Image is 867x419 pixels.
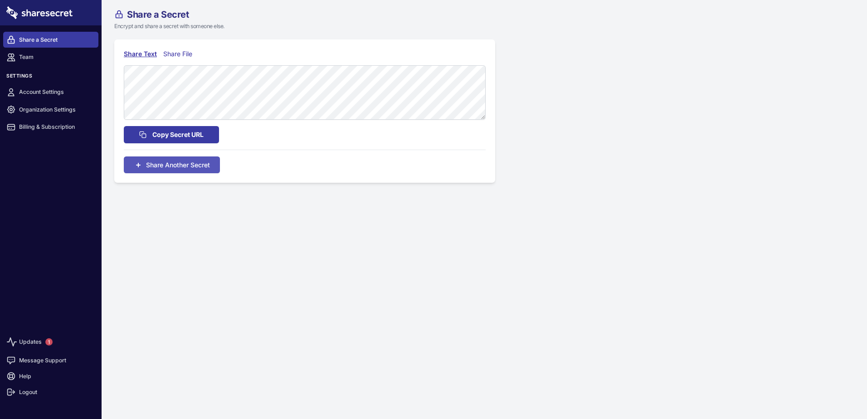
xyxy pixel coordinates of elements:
[163,49,196,59] div: Share File
[3,331,98,352] a: Updates1
[124,126,219,143] button: Copy Secret URL
[3,368,98,384] a: Help
[3,32,98,48] a: Share a Secret
[3,102,98,117] a: Organization Settings
[3,49,98,65] a: Team
[3,384,98,400] a: Logout
[124,49,157,59] div: Share Text
[124,156,220,173] button: Share Another Secret
[45,338,53,346] span: 1
[3,73,98,83] h3: Settings
[127,10,189,19] span: Share a Secret
[3,352,98,368] a: Message Support
[3,119,98,135] a: Billing & Subscription
[114,22,546,30] p: Encrypt and share a secret with someone else.
[822,374,856,408] iframe: Drift Widget Chat Controller
[152,130,204,140] span: Copy Secret URL
[146,160,210,170] span: Share Another Secret
[3,84,98,100] a: Account Settings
